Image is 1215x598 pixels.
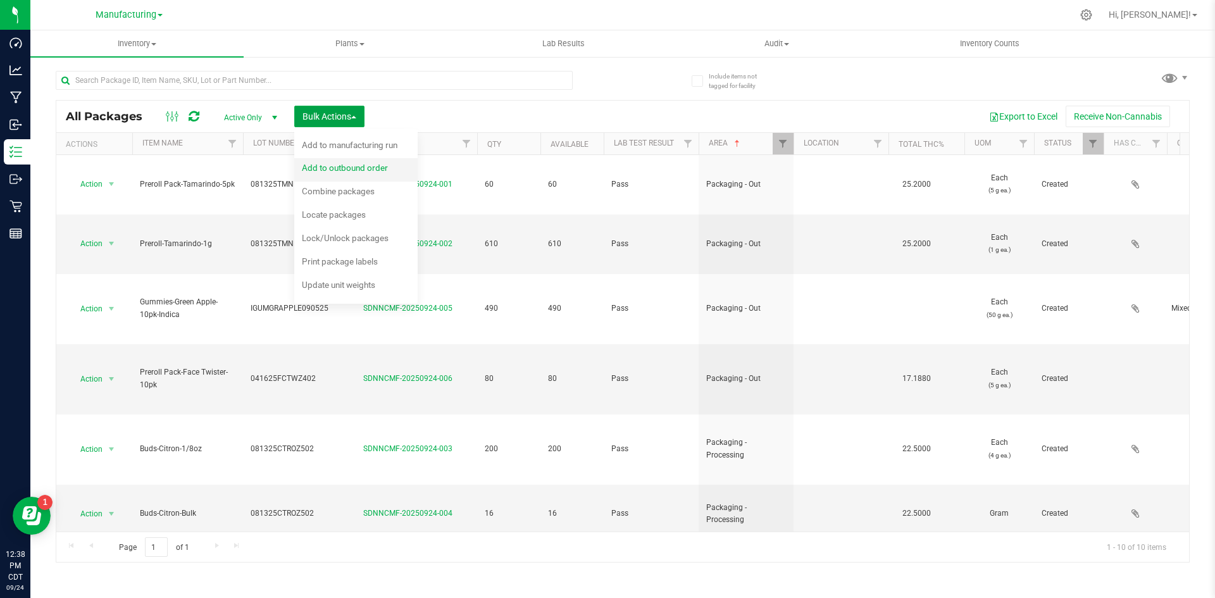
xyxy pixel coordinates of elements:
span: Pass [611,178,691,190]
a: UOM [975,139,991,147]
span: Action [69,300,103,318]
span: Preroll Pack-Tamarindo-5pk [140,178,235,190]
span: 17.1880 [896,370,937,388]
span: 16 [485,508,533,520]
a: SDNNCMF-20250924-004 [363,509,452,518]
span: Each [972,296,1026,320]
span: Audit [671,38,883,49]
span: Preroll-Tamarindo-1g [140,238,235,250]
span: Combine packages [302,186,375,196]
span: 1 - 10 of 10 items [1097,537,1176,556]
span: Action [69,440,103,458]
span: 041625FCTWZ402 [251,373,330,385]
a: SDNNCMF-20250924-006 [363,374,452,383]
a: Inventory [30,30,244,57]
a: Status [1044,139,1071,147]
a: SDNNCMF-20250924-002 [363,239,452,248]
inline-svg: Manufacturing [9,91,22,104]
span: Packaging - Processing [706,437,786,461]
span: 200 [485,443,533,455]
span: Manufacturing [96,9,156,20]
span: Created [1042,443,1096,455]
p: (5 g ea.) [972,379,1026,391]
span: Each [972,366,1026,390]
span: Action [69,235,103,252]
span: Created [1042,373,1096,385]
a: Total THC% [899,140,944,149]
span: Inventory Counts [943,38,1037,49]
span: Created [1042,178,1096,190]
span: Page of 1 [108,537,199,557]
a: Lot Number [253,139,299,147]
span: Lab Results [525,38,602,49]
span: Lock/Unlock packages [302,233,389,243]
span: 200 [548,443,596,455]
span: Gummies-Green Apple-10pk-Indica [140,296,235,320]
span: 490 [485,302,533,315]
span: 80 [485,373,533,385]
button: Receive Non-Cannabis [1066,106,1170,127]
span: Packaging - Out [706,238,786,250]
span: Packaging - Out [706,302,786,315]
span: Action [69,505,103,523]
a: Audit [670,30,883,57]
span: Plants [244,38,456,49]
a: SDNNCMF-20250924-003 [363,444,452,453]
span: 610 [485,238,533,250]
p: (50 g ea.) [972,309,1026,321]
span: 80 [548,373,596,385]
span: 490 [548,302,596,315]
span: select [104,300,120,318]
span: 081325CTROZ502 [251,508,330,520]
span: Packaging - Out [706,373,786,385]
p: 09/24 [6,583,25,592]
input: 1 [145,537,168,557]
p: (4 g ea.) [972,449,1026,461]
span: Pass [611,302,691,315]
span: Bulk Actions [302,111,356,121]
span: select [104,370,120,388]
a: Item Name [142,139,183,147]
a: Filter [222,133,243,154]
span: 22.5000 [896,504,937,523]
inline-svg: Dashboard [9,37,22,49]
a: Filter [456,133,477,154]
p: (5 g ea.) [972,184,1026,196]
input: Search Package ID, Item Name, SKU, Lot or Part Number... [56,71,573,90]
span: select [104,235,120,252]
span: Action [69,175,103,193]
span: Buds-Citron-Bulk [140,508,235,520]
inline-svg: Inventory [9,146,22,158]
span: Pass [611,238,691,250]
div: Actions [66,140,127,149]
inline-svg: Analytics [9,64,22,77]
inline-svg: Reports [9,227,22,240]
span: Gram [972,508,1026,520]
span: Include items not tagged for facility [709,72,772,90]
a: Filter [1013,133,1034,154]
span: Action [69,370,103,388]
button: Bulk Actions [294,106,364,127]
span: Pass [611,373,691,385]
span: IGUMGRAPPLE090525 [251,302,330,315]
span: Each [972,172,1026,196]
span: Hi, [PERSON_NAME]! [1109,9,1191,20]
a: Inventory Counts [883,30,1097,57]
span: 081325TMNDOZ502 [251,238,330,250]
a: SDNNCMF-20250924-001 [363,180,452,189]
a: Qty [487,140,501,149]
a: Filter [773,133,794,154]
span: Update unit weights [302,280,375,290]
span: Packaging - Processing [706,502,786,526]
span: Packaging - Out [706,178,786,190]
a: Lab Results [457,30,670,57]
a: Filter [678,133,699,154]
span: select [104,505,120,523]
span: select [104,440,120,458]
th: Has COA [1104,133,1167,155]
a: Filter [868,133,888,154]
a: Area [709,139,742,147]
a: Filter [1083,133,1104,154]
span: All Packages [66,109,155,123]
